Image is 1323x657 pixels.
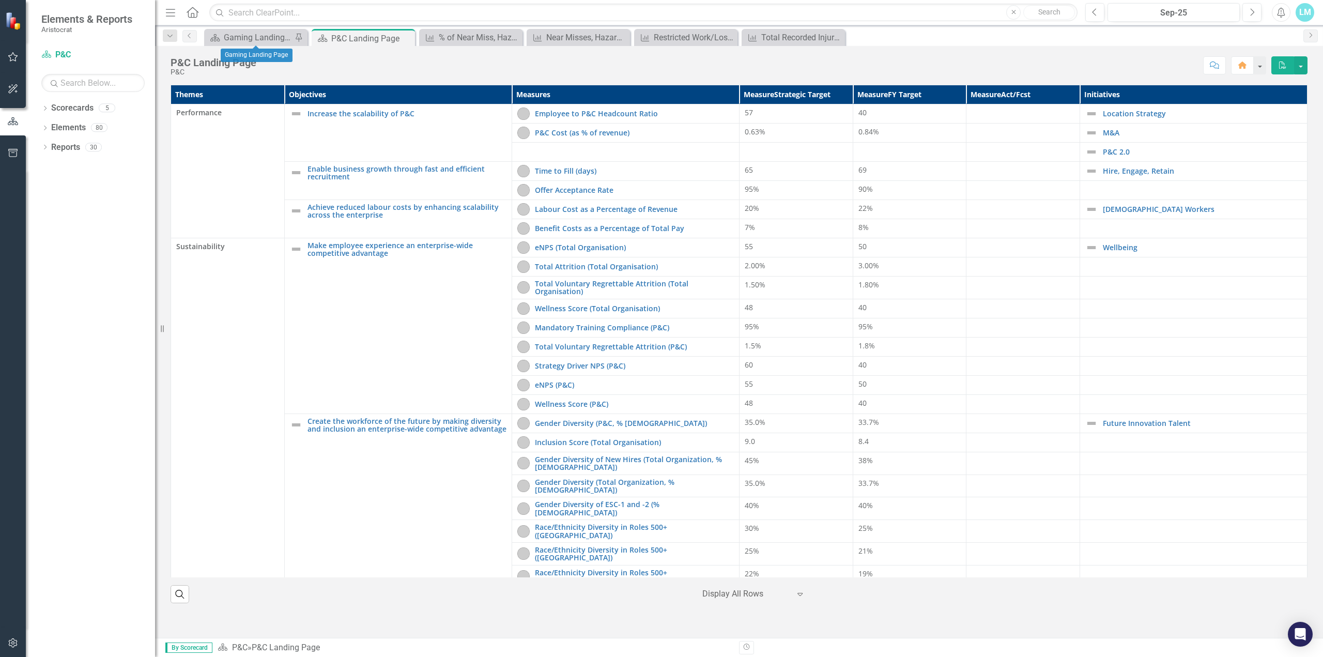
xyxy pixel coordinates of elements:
[535,243,734,251] a: eNPS (Total Organisation)
[1085,203,1098,216] img: Not Defined
[176,108,279,118] span: Performance
[745,222,755,232] span: 7%
[1103,110,1302,117] a: Location Strategy
[535,438,734,446] a: Inclusion Score (Total Organisation)
[517,261,530,273] img: Not Started
[745,127,765,136] span: 0.63%
[1080,238,1307,257] td: Double-Click to Edit Right Click for Context Menu
[1080,104,1307,124] td: Double-Click to Edit Right Click for Context Menu
[535,343,734,350] a: Total Voluntary Regrettable Attrition (P&C)
[171,104,285,238] td: Double-Click to Edit
[858,302,867,312] span: 40
[745,241,753,251] span: 55
[745,569,759,578] span: 22%
[858,241,867,251] span: 50
[858,341,875,350] span: 1.8%
[512,475,739,497] td: Double-Click to Edit Right Click for Context Menu
[1111,7,1236,19] div: Sep-25
[41,13,132,25] span: Elements & Reports
[1296,3,1314,22] button: LM
[207,31,292,44] a: Gaming Landing Page
[517,281,530,294] img: Not Started
[41,74,145,92] input: Search Below...
[218,642,731,654] div: »
[517,379,530,391] img: Not Started
[512,542,739,565] td: Double-Click to Edit Right Click for Context Menu
[422,31,520,44] a: % of Near Miss, Hazard and Observation Records Closed (per Qtr)
[535,478,734,494] a: Gender Diversity (Total Organization, % [DEMOGRAPHIC_DATA])
[858,417,879,427] span: 33.7%
[512,299,739,318] td: Double-Click to Edit Right Click for Context Menu
[5,11,24,30] img: ClearPoint Strategy
[1085,108,1098,120] img: Not Defined
[512,356,739,375] td: Double-Click to Edit Right Click for Context Menu
[51,122,86,134] a: Elements
[517,222,530,235] img: Not Started
[858,455,873,465] span: 38%
[858,436,869,446] span: 8.4
[51,142,80,154] a: Reports
[745,261,765,270] span: 2.00%
[1085,165,1098,177] img: Not Defined
[1085,127,1098,139] img: Not Defined
[745,417,765,427] span: 35.0%
[512,394,739,414] td: Double-Click to Edit Right Click for Context Menu
[858,203,873,213] span: 22%
[284,414,512,588] td: Double-Click to Edit Right Click for Context Menu
[517,322,530,334] img: Not Started
[1103,205,1302,213] a: [DEMOGRAPHIC_DATA] Workers
[517,241,530,254] img: Not Started
[171,57,256,68] div: P&C Landing Page
[1080,200,1307,219] td: Double-Click to Edit Right Click for Context Menu
[745,341,761,350] span: 1.5%
[745,322,759,331] span: 95%
[307,110,506,117] a: Increase the scalability of P&C
[1288,622,1313,647] div: Open Intercom Messenger
[284,162,512,200] td: Double-Click to Edit Right Click for Context Menu
[535,419,734,427] a: Gender Diversity (P&C, % [DEMOGRAPHIC_DATA])
[91,124,107,132] div: 80
[1085,241,1098,254] img: Not Defined
[858,280,879,289] span: 1.80%
[307,241,506,257] a: Make employee experience an enterprise-wide competitive advantage
[1023,5,1075,20] button: Search
[512,219,739,238] td: Double-Click to Edit Right Click for Context Menu
[284,238,512,414] td: Double-Click to Edit Right Click for Context Menu
[284,104,512,162] td: Double-Click to Edit Right Click for Context Menu
[535,205,734,213] a: Labour Cost as a Percentage of Revenue
[171,68,256,76] div: P&C
[517,302,530,315] img: Not Started
[512,520,739,543] td: Double-Click to Edit Right Click for Context Menu
[1103,129,1302,136] a: M&A
[307,165,506,181] a: Enable business growth through fast and efficient recruitment
[858,184,873,194] span: 90%
[745,360,753,370] span: 60
[535,381,734,389] a: eNPS (P&C)
[512,104,739,124] td: Double-Click to Edit Right Click for Context Menu
[1103,167,1302,175] a: Hire, Engage, Retain
[512,337,739,356] td: Double-Click to Edit Right Click for Context Menu
[1107,3,1240,22] button: Sep-25
[1103,419,1302,427] a: Future Innovation Talent
[745,280,765,289] span: 1.50%
[512,452,739,475] td: Double-Click to Edit Right Click for Context Menu
[290,243,302,255] img: Not Defined
[517,203,530,216] img: Not Started
[439,31,520,44] div: % of Near Miss, Hazard and Observation Records Closed (per Qtr)
[512,162,739,181] td: Double-Click to Edit Right Click for Context Menu
[51,102,94,114] a: Scorecards
[745,436,755,446] span: 9.0
[858,523,873,533] span: 25%
[252,643,320,652] div: P&C Landing Page
[858,500,873,510] span: 40%
[512,181,739,200] td: Double-Click to Edit Right Click for Context Menu
[512,124,739,143] td: Double-Click to Edit Right Click for Context Menu
[512,433,739,452] td: Double-Click to Edit Right Click for Context Menu
[1085,417,1098,430] img: Not Defined
[761,31,842,44] div: Total Recorded Injury Rate - TRIR (Global)
[858,222,869,232] span: 8%
[858,546,873,556] span: 21%
[535,400,734,408] a: Wellness Score (P&C)
[224,31,292,44] div: Gaming Landing Page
